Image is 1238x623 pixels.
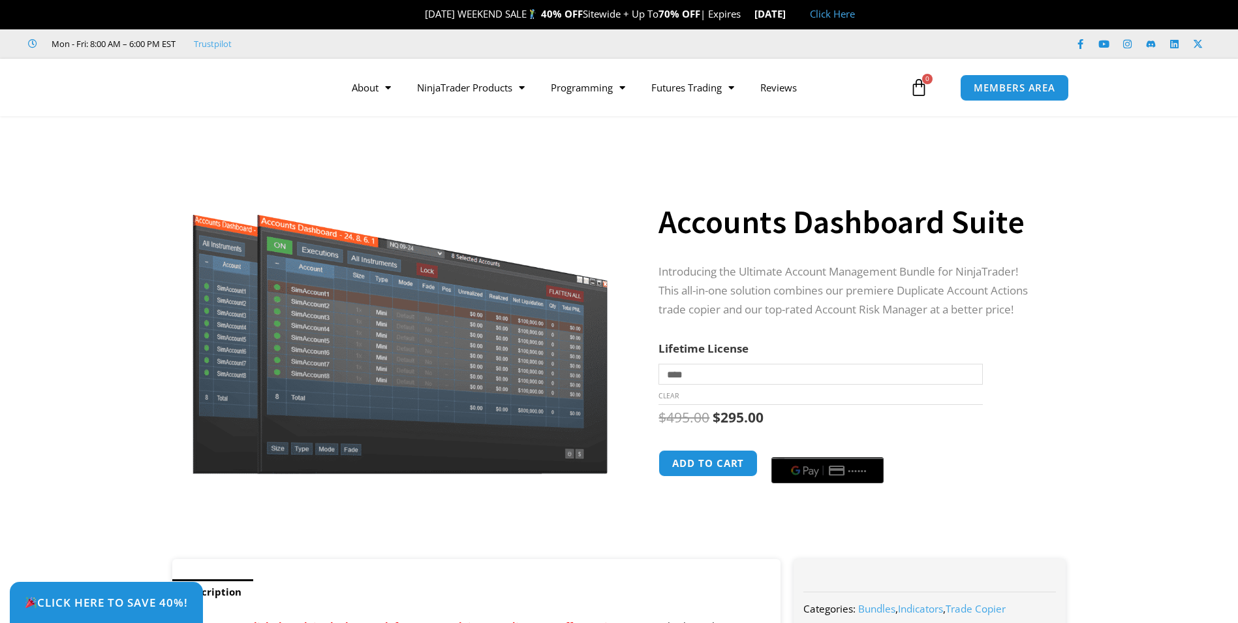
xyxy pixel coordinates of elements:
[747,72,810,103] a: Reviews
[194,36,232,52] a: Trustpilot
[538,72,638,103] a: Programming
[658,7,700,20] strong: 70% OFF
[713,408,720,426] span: $
[849,466,869,475] text: ••••••
[922,74,933,84] span: 0
[658,408,709,426] bdi: 495.00
[25,597,37,608] img: 🎉
[810,7,855,20] a: Click Here
[658,263,1040,319] p: Introducing the Ultimate Account Management Bundle for NinjaTrader! This all-in-one solution comb...
[414,9,424,19] img: 🎉
[638,72,747,103] a: Futures Trading
[786,9,796,19] img: 🏭
[339,72,906,103] nav: Menu
[890,69,948,106] a: 0
[48,36,176,52] span: Mon - Fri: 8:00 AM – 6:00 PM EST
[974,83,1055,93] span: MEMBERS AREA
[541,7,583,20] strong: 40% OFF
[771,457,884,483] button: Buy with GPay
[658,199,1040,245] h1: Accounts Dashboard Suite
[713,408,764,426] bdi: 295.00
[658,391,679,400] a: Clear options
[191,139,610,474] img: Screenshot 2024-08-26 155710eeeee
[754,7,797,20] strong: [DATE]
[151,64,292,111] img: LogoAI | Affordable Indicators – NinjaTrader
[527,9,537,19] img: 🏌️‍♂️
[741,9,751,19] img: ⌛
[658,408,666,426] span: $
[769,448,886,449] iframe: Secure payment input frame
[411,7,754,20] span: [DATE] WEEKEND SALE Sitewide + Up To | Expires
[658,450,758,477] button: Add to cart
[339,72,404,103] a: About
[404,72,538,103] a: NinjaTrader Products
[10,582,203,623] a: 🎉Click Here to save 40%!
[25,597,188,608] span: Click Here to save 40%!
[960,74,1069,101] a: MEMBERS AREA
[658,341,749,356] label: Lifetime License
